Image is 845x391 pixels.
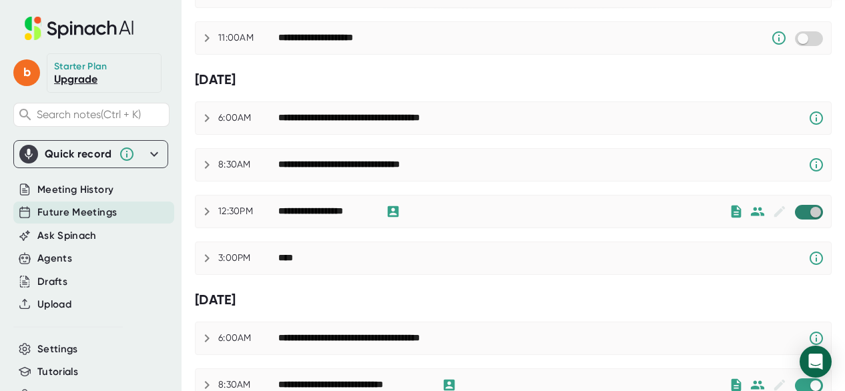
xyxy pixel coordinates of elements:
[218,32,278,44] div: 11:00AM
[808,110,824,126] svg: Spinach requires a video conference link.
[54,73,97,85] a: Upgrade
[45,147,112,161] div: Quick record
[37,297,71,312] button: Upload
[37,274,67,290] button: Drafts
[218,206,278,218] div: 12:30PM
[195,71,832,88] div: [DATE]
[37,228,97,244] button: Ask Spinach
[37,205,117,220] button: Future Meetings
[808,157,824,173] svg: Spinach requires a video conference link.
[54,61,107,73] div: Starter Plan
[218,379,278,391] div: 8:30AM
[808,250,824,266] svg: Spinach requires a video conference link.
[218,159,278,171] div: 8:30AM
[808,330,824,346] svg: Spinach requires a video conference link.
[37,364,78,380] button: Tutorials
[218,252,278,264] div: 3:00PM
[218,332,278,344] div: 6:00AM
[218,112,278,124] div: 6:00AM
[195,292,832,308] div: [DATE]
[19,141,162,167] div: Quick record
[37,251,72,266] button: Agents
[37,342,78,357] button: Settings
[37,182,113,198] button: Meeting History
[13,59,40,86] span: b
[771,30,787,46] svg: Someone has manually disabled Spinach from this meeting.
[37,108,141,121] span: Search notes (Ctrl + K)
[800,346,832,378] div: Open Intercom Messenger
